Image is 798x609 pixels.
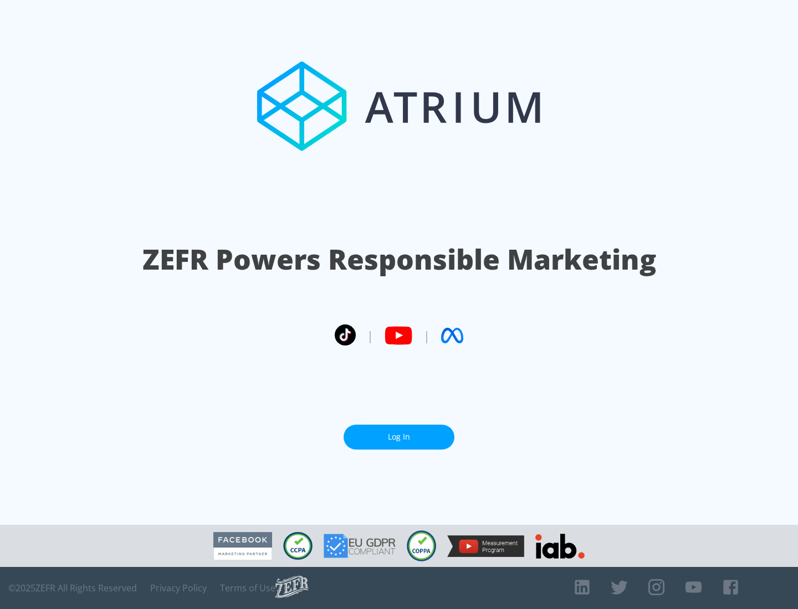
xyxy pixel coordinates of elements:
img: COPPA Compliant [407,530,436,561]
img: CCPA Compliant [283,532,313,560]
img: IAB [535,534,585,559]
a: Privacy Policy [150,582,207,593]
span: © 2025 ZEFR All Rights Reserved [8,582,137,593]
span: | [423,327,430,344]
img: YouTube Measurement Program [447,535,524,557]
img: Facebook Marketing Partner [213,532,272,560]
span: | [367,327,374,344]
a: Terms of Use [220,582,275,593]
h1: ZEFR Powers Responsible Marketing [142,240,656,278]
a: Log In [344,425,454,450]
img: GDPR Compliant [324,534,396,558]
